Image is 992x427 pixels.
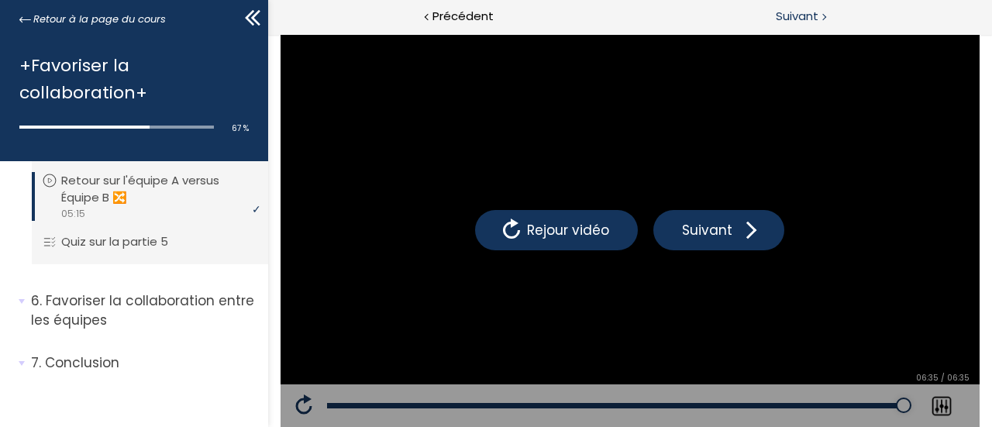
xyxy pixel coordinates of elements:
span: Précédent [432,7,494,26]
h1: +Favoriser la collaboration+ [19,52,241,106]
div: 06:35 / 06:35 [645,337,704,350]
p: Favoriser la collaboration entre les équipes [31,291,257,329]
span: 6. [31,291,42,311]
span: 7. [31,353,41,373]
p: Conclusion [31,353,257,373]
button: Suivant [385,176,516,216]
p: Retour sur l'équipe A versus Équipe B 🔀 [61,172,254,206]
button: Rejour vidéo [207,176,370,216]
p: Quiz sur la partie 5 [61,233,191,250]
span: Retour à la page du cours [33,11,166,28]
span: Rejour vidéo [255,186,345,206]
a: Retour à la page du cours [19,11,166,28]
span: Suivant [410,186,468,206]
span: 67 % [232,122,249,134]
span: Suivant [776,7,818,26]
span: 05:15 [60,207,85,221]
